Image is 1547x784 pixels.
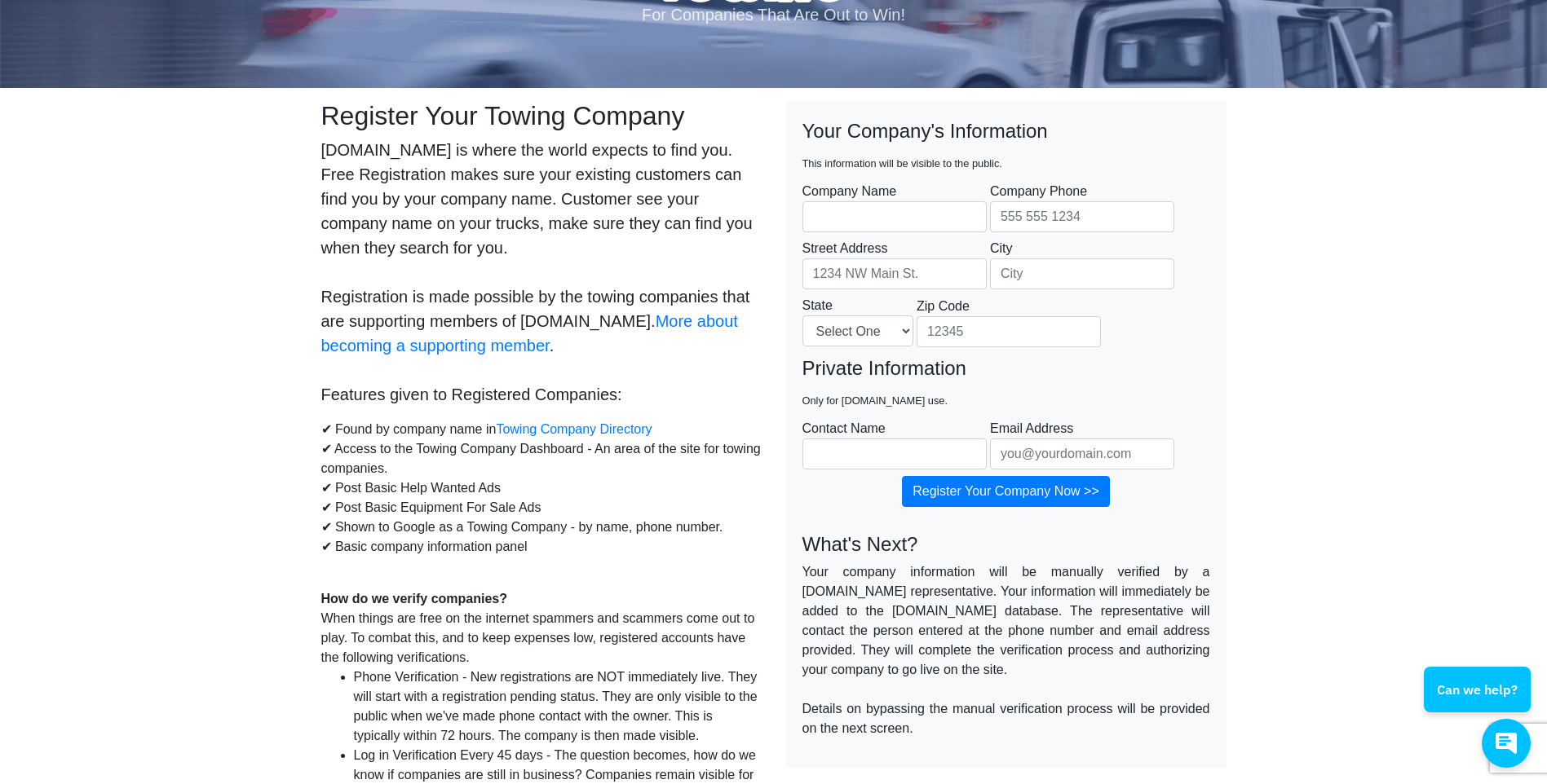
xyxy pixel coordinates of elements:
[802,117,1210,175] legend: Your Company's Information
[802,239,987,289] label: Street Address
[802,394,948,407] small: Only for [DOMAIN_NAME] use.
[902,476,1110,507] input: Register Your Company Now >>
[802,315,913,346] select: State
[321,420,762,576] p: ✔ Found by company name in ✔ Access to the Towing Company Dashboard - An area of the site for tow...
[496,422,652,436] a: Towing Company Directory
[20,2,1527,27] p: For Companies That Are Out to Win!
[802,182,987,232] label: Company Name
[321,592,508,606] strong: How do we verify companies?
[990,182,1174,232] label: Company Phone
[321,138,762,407] p: [DOMAIN_NAME] is where the world expects to find you. Free Registration makes sure your existing ...
[802,419,987,469] label: Contact Name
[802,533,1210,557] h4: What's Next?
[321,385,622,403] strong: Features given to Registered Companies:
[990,258,1174,289] input: City
[802,354,1210,412] legend: Private Information
[354,667,762,746] li: Phone Verification - New registrations are NOT immediately live. They will start with a registrat...
[321,312,738,355] a: More about becoming a supporting member
[802,157,1002,170] small: This information will be visible to the public.
[790,507,1222,752] div: Your company information will be manually verified by a [DOMAIN_NAME] representative. Your inform...
[917,316,1101,347] input: Zip Code
[990,201,1174,232] input: Company Phone
[321,100,762,131] h2: Register Your Towing Company
[917,297,1101,347] label: Zip Code
[802,201,987,232] input: Company Name
[1412,622,1547,784] iframe: Conversations
[802,258,987,289] input: Street Address
[802,438,987,469] input: Contact Name
[990,419,1174,469] label: Email Address
[990,438,1174,469] input: Email Address
[802,296,913,346] label: State
[990,239,1174,289] label: City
